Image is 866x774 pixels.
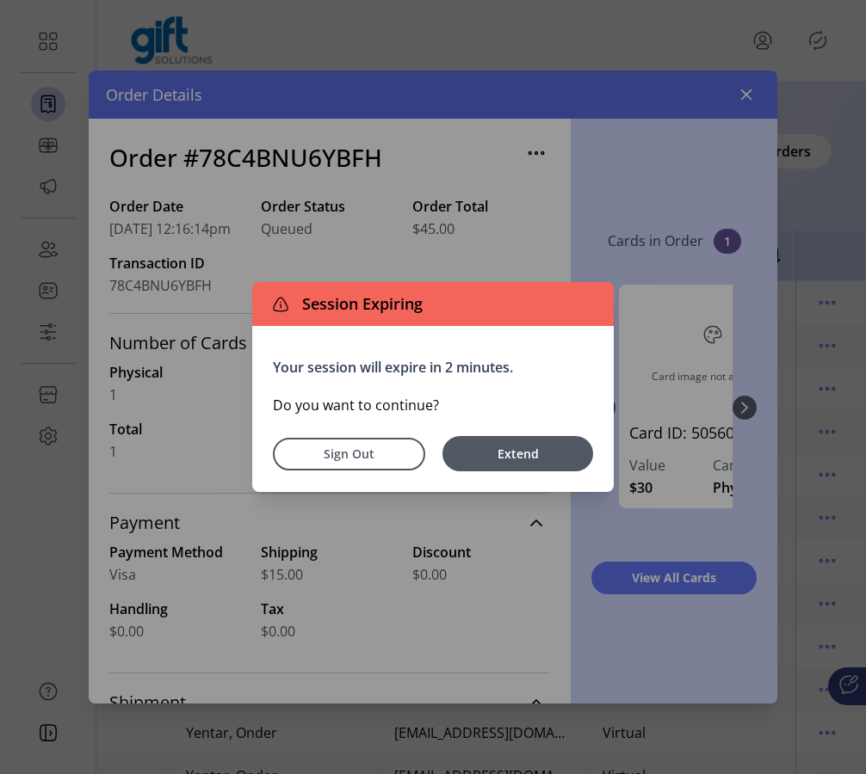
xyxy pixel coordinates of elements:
span: Session Expiring [295,292,423,316]
p: Do you want to continue? [273,395,593,415]
span: Sign Out [295,445,403,463]
button: Sign Out [273,438,425,470]
span: Extend [451,445,585,463]
p: Your session will expire in 2 minutes. [273,357,593,378]
button: Extend [442,436,593,471]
